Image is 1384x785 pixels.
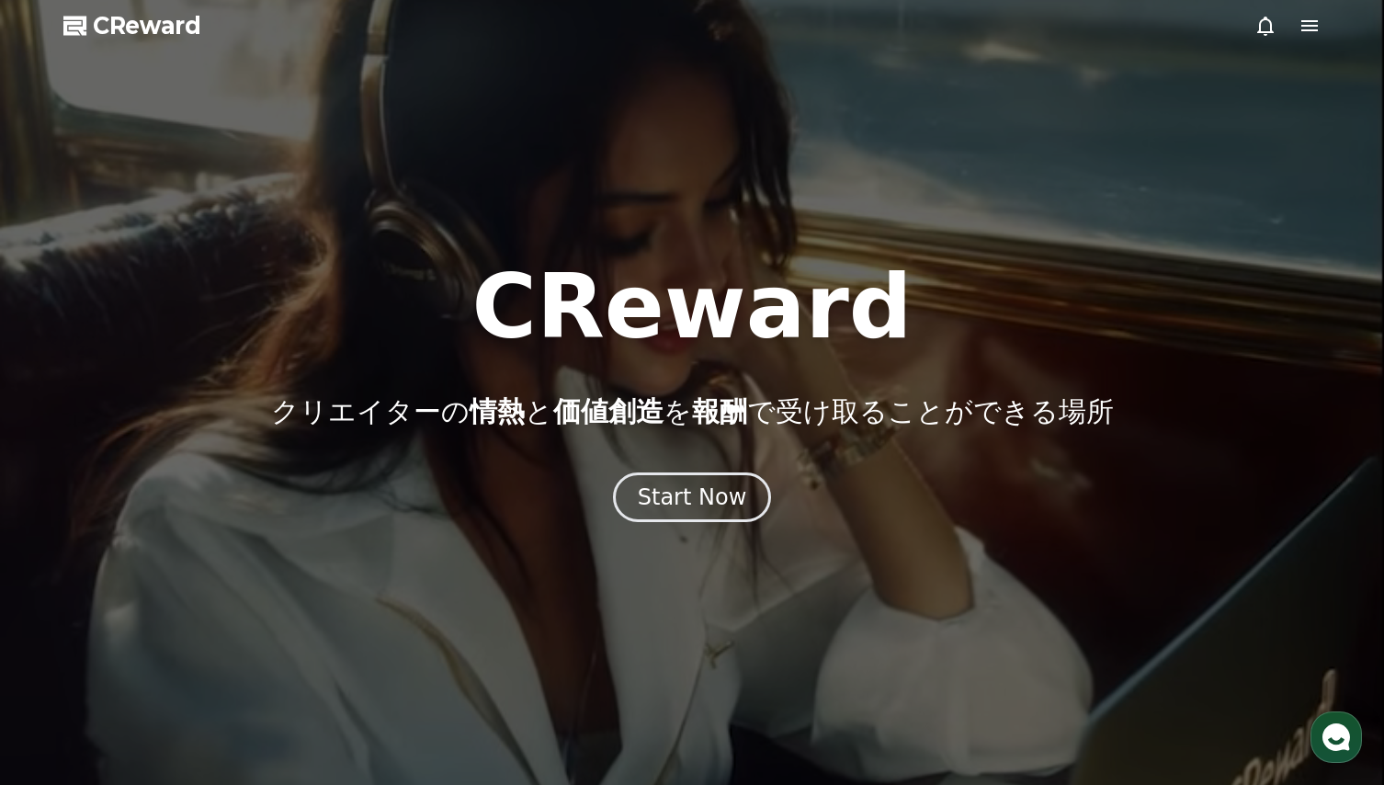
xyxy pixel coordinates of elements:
[692,395,747,427] span: 報酬
[47,610,79,625] span: Home
[237,583,353,629] a: Settings
[63,11,201,40] a: CReward
[553,395,664,427] span: 価値創造
[271,395,1114,428] p: クリエイターの と を で受け取ることができる場所
[272,610,317,625] span: Settings
[6,583,121,629] a: Home
[153,611,207,626] span: Messages
[93,11,201,40] span: CReward
[638,483,747,512] div: Start Now
[613,491,772,508] a: Start Now
[470,395,525,427] span: 情熱
[471,263,912,351] h1: CReward
[613,472,772,522] button: Start Now
[121,583,237,629] a: Messages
